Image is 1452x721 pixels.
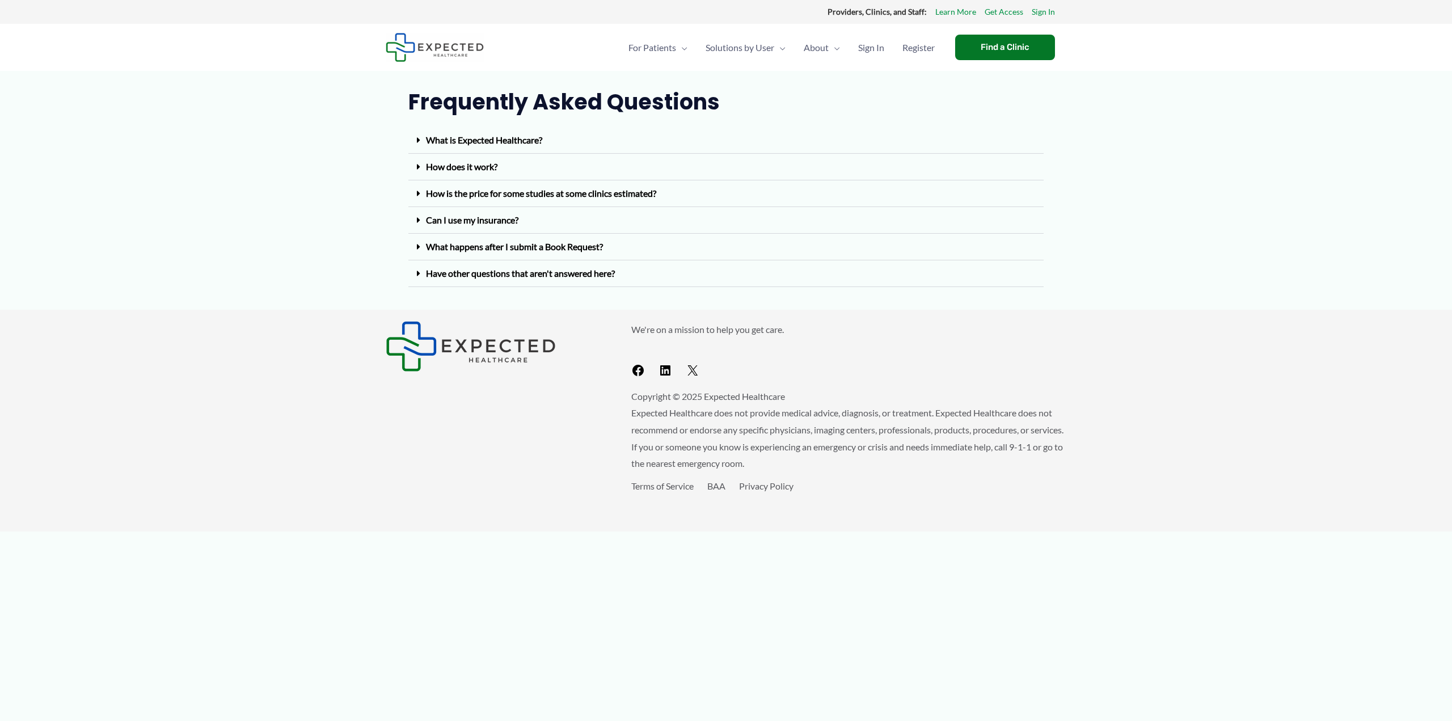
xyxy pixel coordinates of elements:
[902,28,935,68] span: Register
[804,28,829,68] span: About
[631,391,785,402] span: Copyright © 2025 Expected Healthcare
[893,28,944,68] a: Register
[619,28,944,68] nav: Primary Site Navigation
[426,268,615,279] a: Have other questions that aren't answered here?
[935,5,976,19] a: Learn More
[408,180,1044,207] div: How is the price for some studies at some clinics estimated?
[408,88,1044,116] h2: Frequently Asked Questions
[795,28,849,68] a: AboutMenu Toggle
[955,35,1055,60] a: Find a Clinic
[628,28,676,68] span: For Patients
[985,5,1023,19] a: Get Access
[829,28,840,68] span: Menu Toggle
[386,33,484,62] img: Expected Healthcare Logo - side, dark font, small
[707,480,725,491] a: BAA
[697,28,795,68] a: Solutions by UserMenu Toggle
[408,207,1044,234] div: Can I use my insurance?
[408,260,1044,287] div: Have other questions that aren't answered here?
[408,154,1044,180] div: How does it work?
[619,28,697,68] a: For PatientsMenu Toggle
[739,480,793,491] a: Privacy Policy
[426,214,518,225] a: Can I use my insurance?
[774,28,786,68] span: Menu Toggle
[631,480,694,491] a: Terms of Service
[631,478,1066,520] aside: Footer Widget 3
[426,161,497,172] a: How does it work?
[426,241,603,252] a: What happens after I submit a Book Request?
[386,321,603,372] aside: Footer Widget 1
[631,321,1066,338] p: We're on a mission to help you get care.
[858,28,884,68] span: Sign In
[408,127,1044,154] div: What is Expected Healthcare?
[386,321,556,372] img: Expected Healthcare Logo - side, dark font, small
[631,407,1063,469] span: Expected Healthcare does not provide medical advice, diagnosis, or treatment. Expected Healthcare...
[631,321,1066,382] aside: Footer Widget 2
[849,28,893,68] a: Sign In
[828,7,927,16] strong: Providers, Clinics, and Staff:
[676,28,687,68] span: Menu Toggle
[426,134,542,145] a: What is Expected Healthcare?
[408,234,1044,260] div: What happens after I submit a Book Request?
[426,188,656,199] a: How is the price for some studies at some clinics estimated?
[706,28,774,68] span: Solutions by User
[1032,5,1055,19] a: Sign In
